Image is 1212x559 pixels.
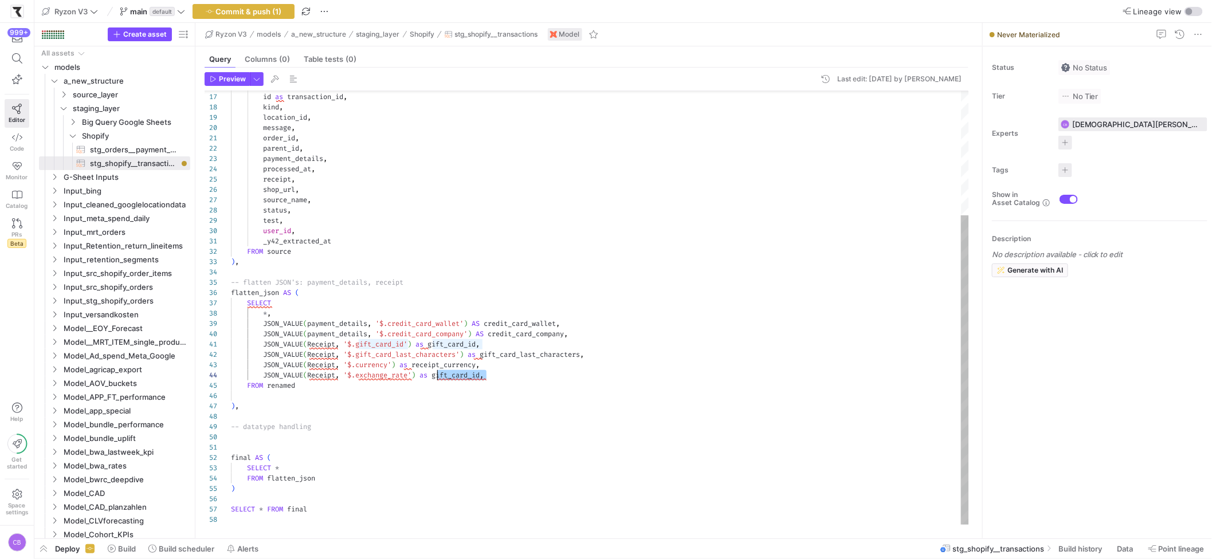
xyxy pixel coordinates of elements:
span: [DEMOGRAPHIC_DATA][PERSON_NAME] [1072,120,1203,129]
span: Model__MRT_ITEM_single_product_name [64,336,189,349]
div: Press SPACE to select this row. [39,239,190,253]
span: Receipt [307,340,335,349]
div: Press SPACE to select this row. [39,184,190,198]
span: (0) [346,56,356,63]
span: main [130,7,147,16]
div: 34 [205,267,217,277]
button: Build history [1053,539,1110,558]
span: Receipt [307,371,335,380]
span: Ryzon V3 [215,30,247,38]
span: Input_bing [64,184,189,198]
span: Input_retention_segments [64,253,189,266]
span: '$.gift_card_id' [343,340,407,349]
div: 41 [205,339,217,349]
span: , [279,103,283,112]
button: stg_shopify__transactions [442,27,541,41]
span: receipt [263,175,291,184]
div: Press SPACE to select this row. [39,115,190,129]
button: Shopify [407,27,437,41]
span: Input_stg_shopify_orders [64,294,189,308]
button: No tierNo Tier [1058,89,1101,104]
div: Press SPACE to select this row. [39,418,190,431]
div: Press SPACE to select this row. [39,308,190,321]
span: , [311,164,315,174]
span: , [307,113,311,122]
span: , [556,319,560,328]
span: kind [263,103,279,112]
div: Press SPACE to select this row. [39,101,190,115]
div: Press SPACE to select this row. [39,143,190,156]
span: Build history [1058,544,1103,553]
span: , [343,92,347,101]
div: Press SPACE to select this row. [39,390,190,404]
a: Catalog [5,185,29,214]
span: order_id [263,133,295,143]
span: _y42_extracted_at [263,237,331,246]
span: Get started [7,456,27,470]
span: as [415,340,423,349]
span: No Status [1061,63,1108,72]
span: Monitor [6,174,28,180]
div: 999+ [7,28,30,37]
button: Point lineage [1143,539,1210,558]
span: source_name [263,195,307,204]
div: Press SPACE to select this row. [39,294,190,308]
div: All assets [41,49,74,57]
div: 26 [205,184,217,195]
span: , [480,371,484,380]
span: transaction_id [287,92,343,101]
span: Input_mrt_orders [64,226,189,239]
a: https://storage.googleapis.com/y42-prod-data-exchange/images/sBsRsYb6BHzNxH9w4w8ylRuridc3cmH4JEFn... [5,2,29,21]
span: SELECT [247,463,271,473]
span: location_id [263,113,307,122]
span: '$.gift_card_last_characters' [343,350,460,359]
button: Ryzon V3 [202,27,250,41]
span: Never Materialized [997,30,1060,39]
div: Press SPACE to select this row. [39,198,190,211]
span: ) [391,360,395,369]
span: id [263,92,271,101]
span: Input_cleaned_googlelocationdata [64,198,189,211]
div: Press SPACE to select this row. [39,266,190,280]
span: FROM [247,474,263,483]
span: payment_details [307,319,367,328]
span: renamed [267,381,295,390]
div: Press SPACE to select this row. [39,404,190,418]
span: , [235,257,239,266]
span: Point lineage [1159,544,1205,553]
span: Columns [245,56,290,63]
span: Build scheduler [159,544,214,553]
button: Build [103,539,141,558]
span: gift_card_last_characters [480,350,580,359]
span: ( [303,371,307,380]
span: Model_CAD [64,487,189,500]
div: Press SPACE to select this row. [39,321,190,335]
span: , [335,340,339,349]
span: AS [472,319,480,328]
span: parent_id [263,144,299,153]
div: Press SPACE to select this row. [39,349,190,363]
button: staging_layer [354,27,403,41]
div: 17 [205,92,217,102]
div: CB [1061,120,1070,129]
span: No Tier [1061,92,1099,101]
span: , [287,206,291,215]
a: Editor [5,99,29,128]
div: Press SPACE to select this row. [39,46,190,60]
div: 18 [205,102,217,112]
div: 32 [205,246,217,257]
span: shop_url [263,185,295,194]
span: JSON_VALUE [263,371,303,380]
div: 37 [205,298,217,308]
div: 42 [205,349,217,360]
span: Show in Asset Catalog [992,191,1040,207]
span: Commit & push (1) [216,7,282,16]
a: stg_orders__payment_gateways​​​​​​​​​​ [39,143,190,156]
div: Press SPACE to select this row. [39,459,190,473]
span: -- datatype handling [231,422,311,431]
div: 50 [205,432,217,442]
div: 52 [205,452,217,463]
span: a_new_structure [291,30,346,38]
span: stg_shopify__transactions [455,30,538,38]
span: source [267,247,291,256]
